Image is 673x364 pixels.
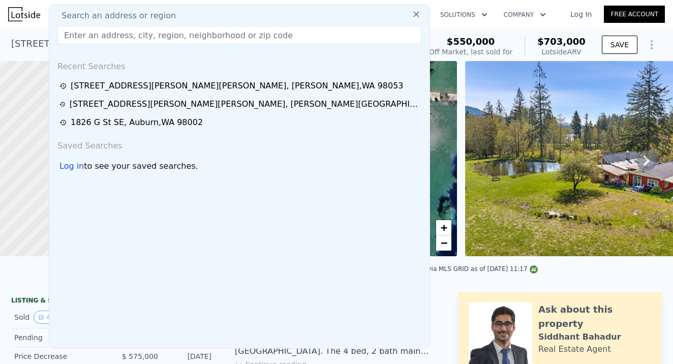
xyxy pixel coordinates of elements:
span: $703,000 [537,36,586,47]
div: Price Decrease [14,351,105,361]
div: Off Market, last sold for [429,47,512,57]
div: 1826 G St SE , Auburn , WA 98002 [71,116,203,129]
div: Pending [14,332,105,343]
div: Siddhant Bahadur [538,331,621,343]
a: [STREET_ADDRESS][PERSON_NAME][PERSON_NAME], [PERSON_NAME],WA 98053 [59,80,422,92]
img: Lotside [8,7,40,21]
a: Free Account [604,6,665,23]
a: 1826 G St SE, Auburn,WA 98002 [59,116,422,129]
div: Ask about this property [538,302,652,331]
button: View historical data [34,311,58,324]
span: + [441,221,447,234]
div: Log in [59,160,84,172]
div: Real Estate Agent [538,343,611,355]
div: [STREET_ADDRESS][PERSON_NAME][PERSON_NAME] , [PERSON_NAME][GEOGRAPHIC_DATA] , WA 98053 [70,98,422,110]
input: Enter an address, city, region, neighborhood or zip code [57,26,421,44]
a: [STREET_ADDRESS][PERSON_NAME][PERSON_NAME], [PERSON_NAME][GEOGRAPHIC_DATA],WA 98053 [59,98,422,110]
span: Search an address or region [53,10,176,22]
button: Solutions [432,6,496,24]
a: Log In [558,9,604,19]
div: Lotside ARV [537,47,586,57]
div: [STREET_ADDRESS][PERSON_NAME][PERSON_NAME] , [PERSON_NAME] , WA 98053 [71,80,404,92]
div: LISTING & SALE HISTORY [11,296,215,307]
a: Zoom out [436,235,451,251]
div: [DATE] [166,351,211,361]
button: Company [496,6,554,24]
span: $550,000 [447,36,495,47]
div: Saved Searches [53,132,425,156]
span: $ 575,000 [122,352,158,360]
div: [STREET_ADDRESS] , Alder , WA 98328 [11,37,185,51]
a: Zoom in [436,220,451,235]
button: Show Options [641,35,662,55]
div: Recent Searches [53,52,425,77]
span: to see your saved searches. [84,160,198,172]
span: − [441,236,447,249]
button: SAVE [602,36,637,54]
div: Sold [14,311,105,324]
img: NWMLS Logo [530,265,538,274]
